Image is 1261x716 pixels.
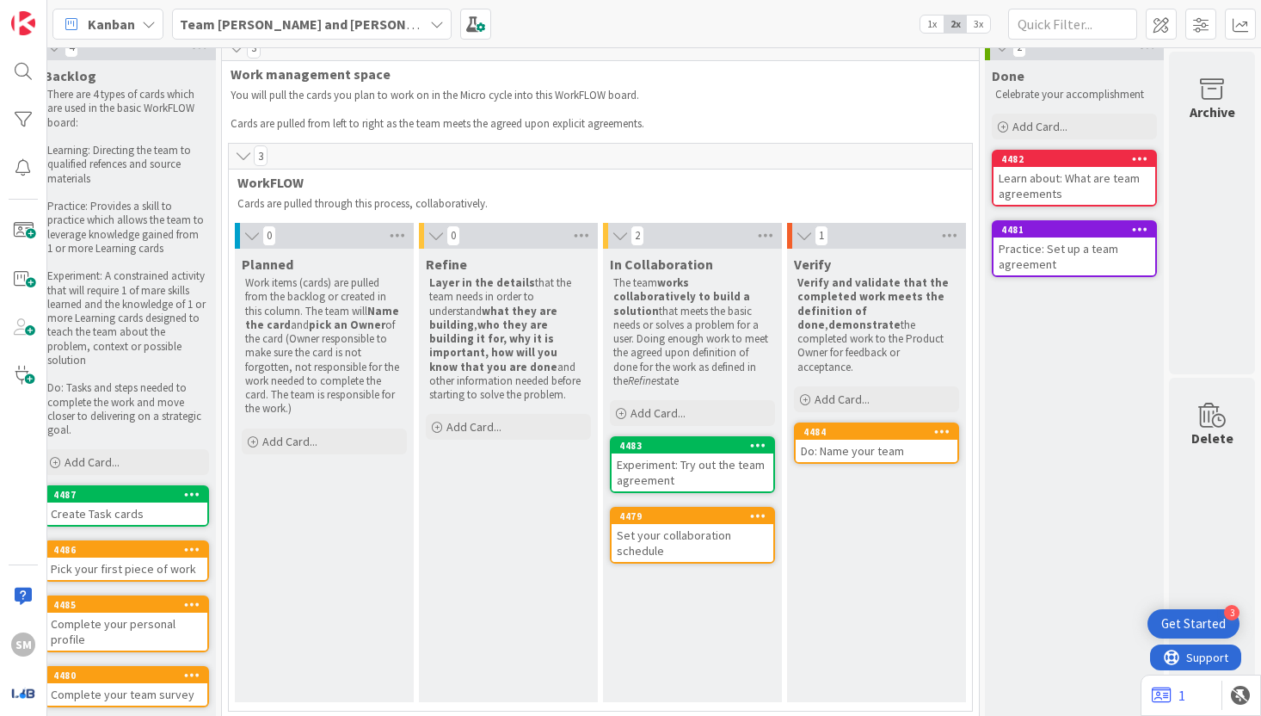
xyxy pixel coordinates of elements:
div: 4487 [53,489,207,501]
span: Support [36,3,78,23]
strong: Layer in the details [429,275,535,290]
div: Create Task cards [46,503,207,525]
div: 4487Create Task cards [46,487,207,525]
span: 3 [254,145,268,166]
div: 4480 [46,668,207,683]
div: 4486Pick your first piece of work [46,542,207,580]
span: Add Card... [630,405,686,421]
div: Practice: Set up a team agreement [993,238,1155,275]
div: Learn about: What are team agreements [993,167,1155,205]
a: 4483Experiment: Try out the team agreement [610,436,775,493]
strong: Verify and validate that the completed work meets the definition of done [797,275,951,332]
a: 4484Do: Name your team [794,423,959,464]
span: Refine [426,256,467,273]
span: 3 [247,38,261,59]
a: 4487Create Task cards [44,485,209,527]
span: Verify [794,256,831,273]
p: Cards are pulled through this process, collaboratively. [237,197,963,211]
div: 4487 [46,487,207,503]
span: Kanban [88,14,135,34]
p: Experiment: A constrained activity that will require 1 of mare skills learned and the knowledge o... [47,269,206,367]
div: 3 [1224,605,1239,620]
div: Complete your team survey [46,683,207,706]
p: Do: Tasks and steps needed to complete the work and move closer to delivering on a strategic goal. [47,381,206,437]
span: 2x [944,15,967,33]
div: 4485Complete your personal profile [46,597,207,651]
a: 4479Set your collaboration schedule [610,507,775,564]
input: Quick Filter... [1008,9,1137,40]
div: 4484 [803,426,957,438]
p: Cards are pulled from left to right as the team meets the agreed upon explicit agreements. [231,117,970,131]
span: Add Card... [262,434,317,449]
em: Refine [628,373,656,388]
strong: what they are building [429,304,560,332]
div: 4482 [1001,153,1155,165]
img: avatar [11,681,35,705]
span: Planned [242,256,293,273]
a: 4486Pick your first piece of work [44,540,209,582]
a: 4482Learn about: What are team agreements [992,150,1157,207]
span: 1 [815,225,828,246]
strong: who they are building it for, why it is important, how will you know that you are done [429,318,560,374]
div: Archive [1190,102,1235,122]
div: SM [11,633,35,657]
span: 1x [920,15,944,33]
p: Work items (cards) are pulled from the backlog or created in this column. The team will and of th... [245,276,403,417]
div: 4481Practice: Set up a team agreement [993,222,1155,275]
p: that the team needs in order to understand , and other information needed before starting to solv... [429,276,587,402]
a: 4480Complete your team survey [44,666,209,707]
div: Delete [1191,428,1233,448]
div: 4483 [619,440,773,452]
span: 0 [262,225,276,246]
b: Team [PERSON_NAME] and [PERSON_NAME] [180,15,454,33]
strong: Name the card [245,304,402,332]
div: 4479Set your collaboration schedule [612,509,773,562]
div: 4483Experiment: Try out the team agreement [612,438,773,491]
span: In Collaboration [610,256,713,273]
div: 4479 [612,509,773,524]
div: 4486 [46,542,207,558]
div: 4482Learn about: What are team agreements [993,151,1155,205]
div: 4479 [619,510,773,522]
div: 4480Complete your team survey [46,668,207,706]
p: Learning: Directing the team to qualified refences and source materials [47,144,206,186]
div: 4481 [993,222,1155,238]
strong: demonstrate [828,318,901,332]
div: Complete your personal profile [46,613,207,651]
span: Backlog [44,67,96,84]
span: Add Card... [446,419,501,435]
p: Celebrate your accomplishment [995,88,1153,102]
div: Get Started [1161,615,1226,633]
div: 4480 [53,670,207,682]
div: 4483 [612,438,773,454]
p: The team that meets the basic needs or solves a problem for a user. Doing enough work to meet the... [613,276,772,388]
p: There are 4 types of cards which are used in the basic WorkFLOW board: [47,88,206,130]
img: Visit kanbanzone.com [11,11,35,35]
a: 4481Practice: Set up a team agreement [992,220,1157,277]
div: 4482 [993,151,1155,167]
p: You will pull the cards you plan to work on in the Micro cycle into this WorkFLOW board. [231,89,970,102]
div: 4486 [53,544,207,556]
span: Add Card... [65,454,120,470]
span: Add Card... [1012,119,1067,134]
span: 0 [446,225,460,246]
div: 4481 [1001,224,1155,236]
div: Experiment: Try out the team agreement [612,454,773,491]
p: , the completed work to the Product Owner for feedback or acceptance. [797,276,956,374]
span: 2 [630,225,644,246]
span: WorkFLOW [237,174,950,191]
div: 4485 [53,599,207,611]
p: Practice: Provides a skill to practice which allows the team to leverage knowledge gained from 1 ... [47,200,206,256]
div: 4484 [796,424,957,440]
div: 4484Do: Name your team [796,424,957,462]
strong: pick an Owner [309,318,385,332]
div: Do: Name your team [796,440,957,462]
a: 1 [1152,685,1185,706]
div: 4485 [46,597,207,613]
div: Set your collaboration schedule [612,524,773,562]
div: Open Get Started checklist, remaining modules: 3 [1147,609,1239,639]
span: Work management space [231,65,957,83]
span: Add Card... [815,392,870,407]
span: 3x [967,15,990,33]
strong: works collaboratively to build a solution [613,275,753,318]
